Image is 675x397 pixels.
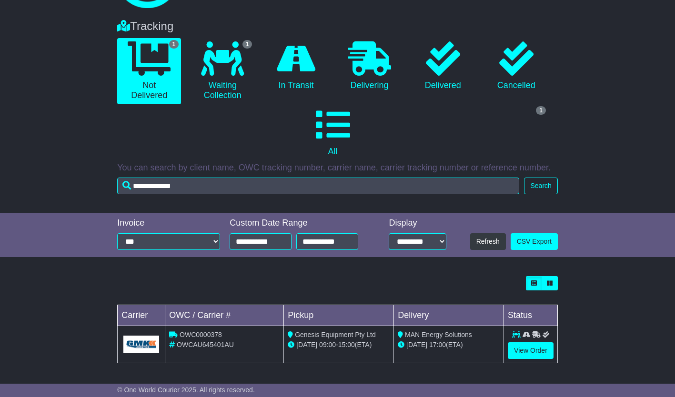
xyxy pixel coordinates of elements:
[405,331,472,338] span: MAN Energy Solutions
[180,331,222,338] span: OWC0000378
[295,331,376,338] span: Genesis Equipment Pty Ltd
[411,38,475,94] a: Delivered
[484,38,548,94] a: Cancelled
[389,218,446,228] div: Display
[288,340,390,350] div: - (ETA)
[296,341,317,348] span: [DATE]
[338,341,355,348] span: 15:00
[165,305,284,326] td: OWC / Carrier #
[112,20,563,33] div: Tracking
[118,305,165,326] td: Carrier
[338,38,402,94] a: Delivering
[230,218,370,228] div: Custom Date Range
[511,233,558,250] a: CSV Export
[117,38,181,104] a: 1 Not Delivered
[394,305,504,326] td: Delivery
[169,40,179,49] span: 1
[264,38,328,94] a: In Transit
[177,341,234,348] span: OWCAU645401AU
[536,106,546,115] span: 1
[242,40,252,49] span: 1
[406,341,427,348] span: [DATE]
[117,218,220,228] div: Invoice
[117,386,255,394] span: © One World Courier 2025. All rights reserved.
[470,233,506,250] button: Refresh
[429,341,446,348] span: 17:00
[284,305,394,326] td: Pickup
[117,163,558,173] p: You can search by client name, OWC tracking number, carrier name, carrier tracking number or refe...
[504,305,558,326] td: Status
[191,38,254,104] a: 1 Waiting Collection
[123,336,159,353] img: GetCarrierServiceLogo
[524,178,557,194] button: Search
[398,340,500,350] div: (ETA)
[117,104,548,160] a: 1 All
[508,342,554,359] a: View Order
[319,341,336,348] span: 09:00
